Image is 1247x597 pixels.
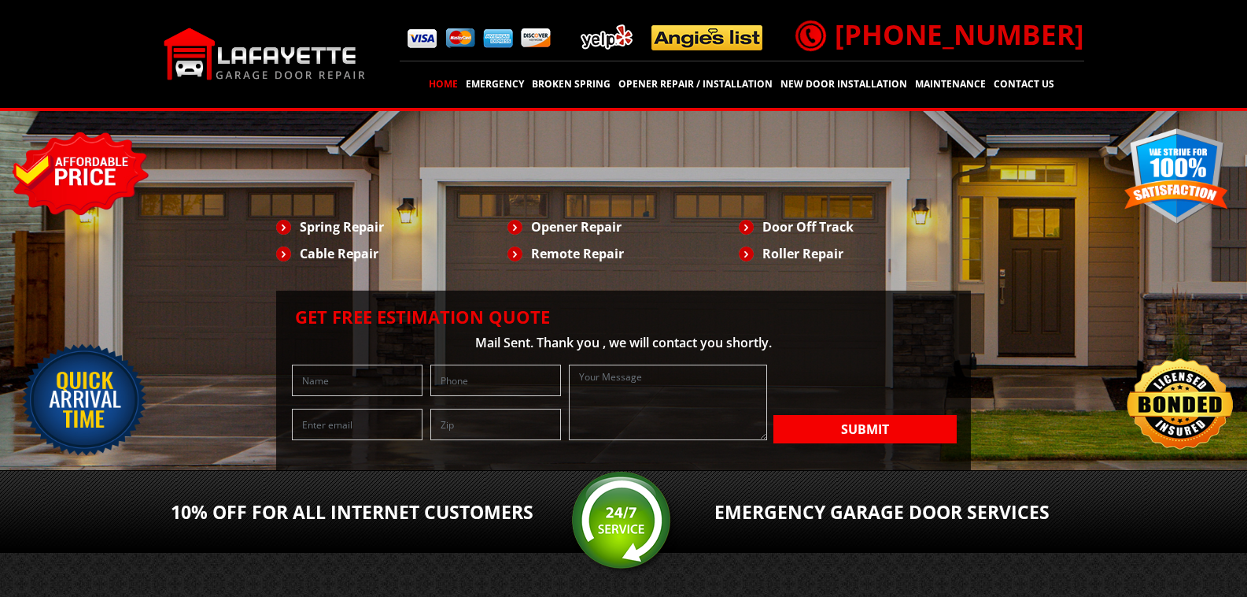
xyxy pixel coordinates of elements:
input: Name [292,365,422,396]
img: srv.png [570,470,677,578]
img: pay2.png [445,28,475,48]
a: contact us [991,73,1057,95]
li: Spring Repair [276,213,507,240]
li: Door Off Track [739,213,970,240]
li: Roller Repair [739,240,970,267]
input: Phone [430,365,561,396]
a: Maintenance [913,73,988,95]
button: Submit [773,415,957,443]
span: Mail Sent. Thank you , we will contact you shortly. [475,334,772,351]
a: [PHONE_NUMBER] [795,16,1084,53]
img: add.png [574,18,769,57]
img: call.png [791,16,830,55]
li: Cable Repair [276,240,507,267]
li: Remote Repair [507,240,739,267]
img: pay1.png [408,29,437,48]
img: pay3.png [483,29,513,48]
li: Opener Repair [507,213,739,240]
a: Home [426,73,460,95]
a: Opener Repair / Installation [616,73,775,95]
input: Zip [430,409,561,440]
a: New door installation [778,73,909,95]
img: pay4.png [521,28,551,48]
a: Emergency [463,73,526,95]
iframe: reCAPTCHA [773,365,957,412]
h2: Get Free Estimation Quote [284,306,964,327]
h2: Emergency Garage Door services [714,502,1084,524]
a: Broken Spring [529,73,613,95]
h2: 10% OFF For All Internet Customers [164,502,533,524]
img: Lafayette.png [164,28,366,80]
input: Enter email [292,409,422,440]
